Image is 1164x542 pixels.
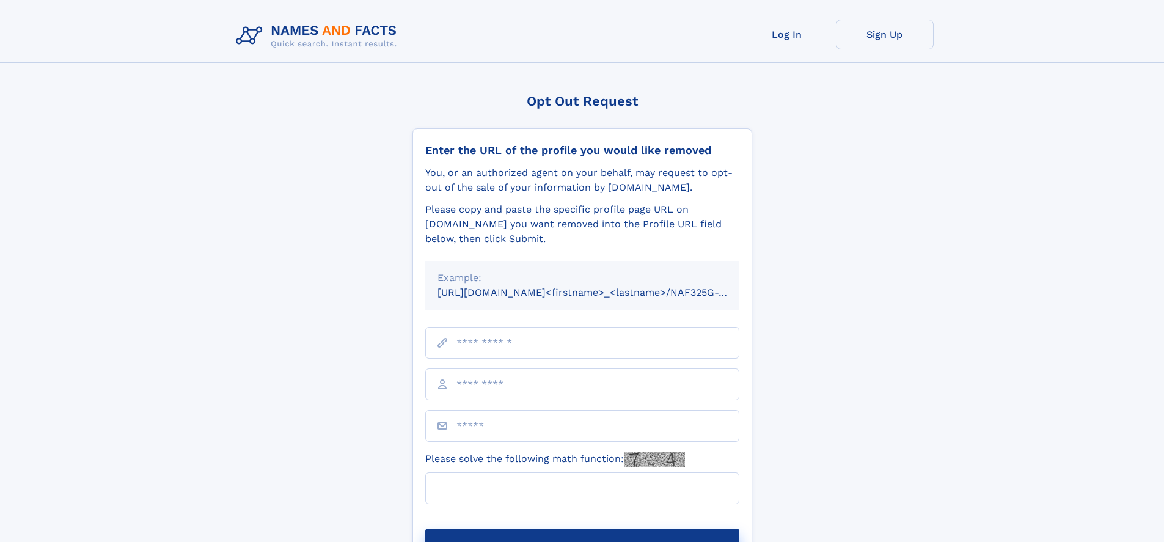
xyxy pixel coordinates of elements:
[738,20,836,49] a: Log In
[412,93,752,109] div: Opt Out Request
[425,452,685,467] label: Please solve the following math function:
[425,202,739,246] div: Please copy and paste the specific profile page URL on [DOMAIN_NAME] you want removed into the Pr...
[425,144,739,157] div: Enter the URL of the profile you would like removed
[437,287,763,298] small: [URL][DOMAIN_NAME]<firstname>_<lastname>/NAF325G-xxxxxxxx
[836,20,934,49] a: Sign Up
[425,166,739,195] div: You, or an authorized agent on your behalf, may request to opt-out of the sale of your informatio...
[231,20,407,53] img: Logo Names and Facts
[437,271,727,285] div: Example:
